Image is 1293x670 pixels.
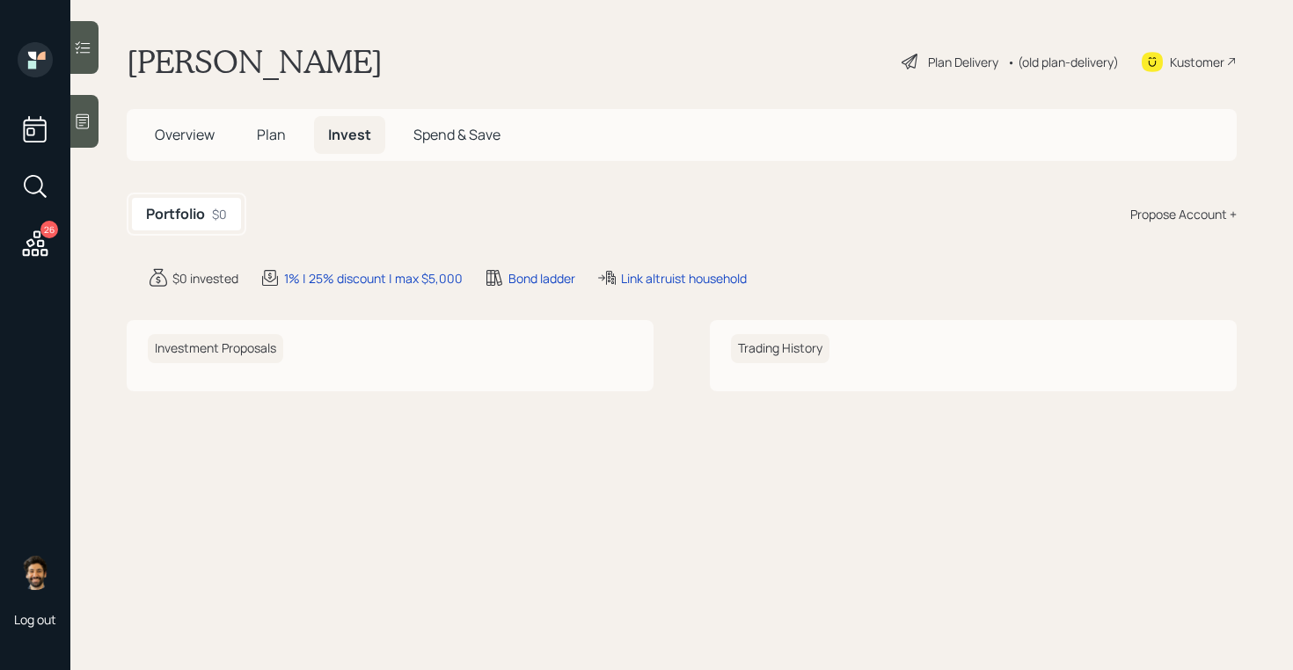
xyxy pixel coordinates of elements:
span: Invest [328,125,371,144]
div: $0 invested [172,269,238,288]
h1: [PERSON_NAME] [127,42,383,81]
h6: Investment Proposals [148,334,283,363]
span: Overview [155,125,215,144]
div: Kustomer [1170,53,1224,71]
h6: Trading History [731,334,829,363]
div: Bond ladder [508,269,575,288]
div: 1% | 25% discount | max $5,000 [284,269,463,288]
h5: Portfolio [146,206,205,222]
img: eric-schwartz-headshot.png [18,555,53,590]
div: Log out [14,611,56,628]
div: Link altruist household [621,269,747,288]
div: Propose Account + [1130,205,1237,223]
span: Plan [257,125,286,144]
span: Spend & Save [413,125,500,144]
div: Plan Delivery [928,53,998,71]
div: 26 [40,221,58,238]
div: • (old plan-delivery) [1007,53,1119,71]
div: $0 [212,205,227,223]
